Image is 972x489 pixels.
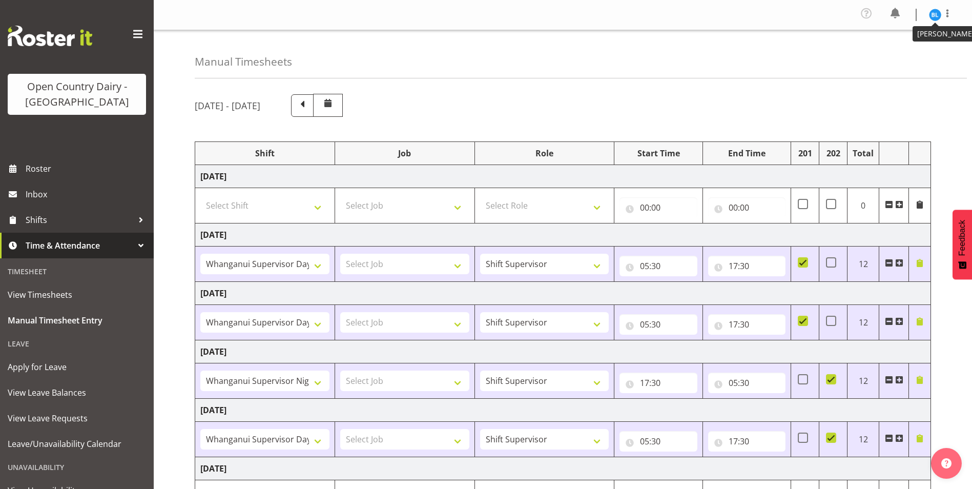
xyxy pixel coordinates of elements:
a: View Leave Balances [3,380,151,405]
div: 202 [824,147,842,159]
h4: Manual Timesheets [195,56,292,68]
td: 12 [847,247,879,282]
div: 201 [796,147,814,159]
span: Manual Timesheet Entry [8,313,146,328]
a: View Leave Requests [3,405,151,431]
span: Roster [26,161,149,176]
span: Feedback [958,220,967,256]
td: 12 [847,363,879,399]
div: Job [340,147,469,159]
h5: [DATE] - [DATE] [195,100,260,111]
span: Shifts [26,212,133,228]
img: bruce-lind7400.jpg [929,9,941,21]
input: Click to select... [619,373,697,393]
a: View Timesheets [3,282,151,308]
span: Leave/Unavailability Calendar [8,436,146,452]
td: [DATE] [195,165,931,188]
div: Start Time [619,147,697,159]
input: Click to select... [619,314,697,335]
td: [DATE] [195,457,931,480]
div: Shift [200,147,329,159]
span: View Leave Balances [8,385,146,400]
div: Unavailability [3,457,151,478]
a: Apply for Leave [3,354,151,380]
div: Open Country Dairy - [GEOGRAPHIC_DATA] [18,79,136,110]
input: Click to select... [619,197,697,218]
span: Apply for Leave [8,359,146,375]
td: [DATE] [195,282,931,305]
div: Role [480,147,609,159]
td: [DATE] [195,340,931,363]
input: Click to select... [708,256,785,276]
input: Click to select... [619,256,697,276]
input: Click to select... [619,431,697,452]
span: View Timesheets [8,287,146,302]
a: Manual Timesheet Entry [3,308,151,333]
td: 12 [847,422,879,457]
td: [DATE] [195,223,931,247]
td: 12 [847,305,879,340]
input: Click to select... [708,431,785,452]
input: Click to select... [708,373,785,393]
div: End Time [708,147,785,159]
span: View Leave Requests [8,411,146,426]
td: 0 [847,188,879,223]
button: Feedback - Show survey [953,210,972,279]
span: Inbox [26,187,149,202]
img: Rosterit website logo [8,26,92,46]
input: Click to select... [708,314,785,335]
input: Click to select... [708,197,785,218]
div: Total [853,147,874,159]
span: Time & Attendance [26,238,133,253]
img: help-xxl-2.png [941,458,952,468]
td: [DATE] [195,399,931,422]
div: Leave [3,333,151,354]
div: Timesheet [3,261,151,282]
a: Leave/Unavailability Calendar [3,431,151,457]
